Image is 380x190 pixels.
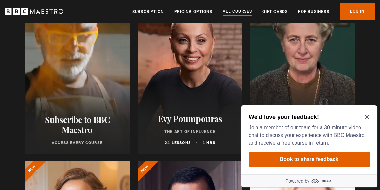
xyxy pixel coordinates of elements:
button: Book to share feedback [10,49,131,64]
a: All Courses [223,8,252,15]
div: Optional study invitation [3,3,139,85]
p: 24 lessons [165,140,191,146]
h2: Evy Poumpouras [145,114,235,124]
a: Powered by maze [3,72,139,85]
a: For business [298,8,329,15]
h2: We'd love your feedback! [10,10,129,18]
a: Subscription [132,8,164,15]
a: Gift Cards [262,8,288,15]
nav: Primary [132,3,375,20]
svg: BBC Maestro [5,7,63,16]
a: Pricing Options [174,8,212,15]
button: Close Maze Prompt [126,12,131,17]
p: The Art of Influence [145,129,235,135]
a: Log In [340,3,375,20]
p: 4 hrs [203,140,215,146]
p: Join a member of our team for a 30-minute video chat to discuss your experience with BBC Maestro ... [10,21,129,44]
